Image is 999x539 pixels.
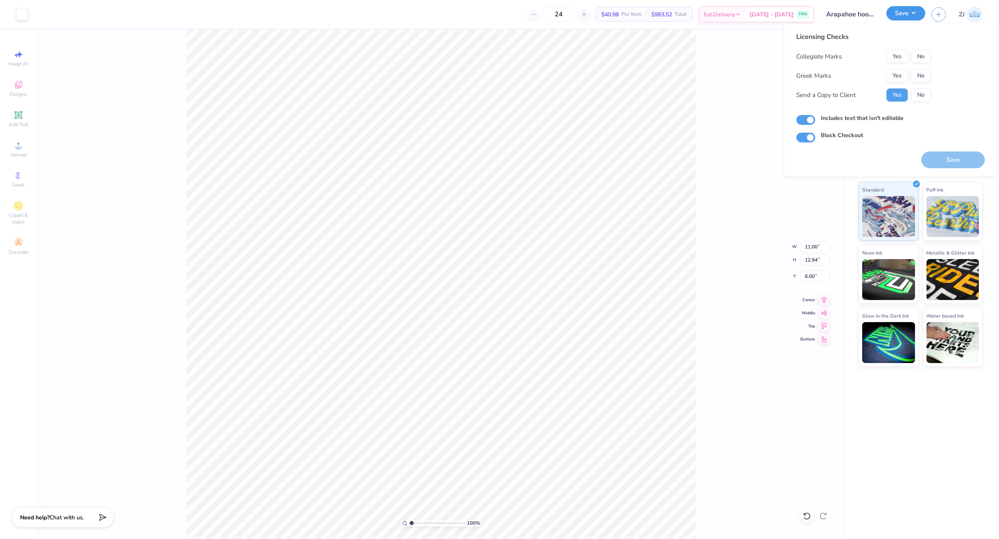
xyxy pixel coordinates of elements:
[50,514,84,521] span: Chat with us.
[796,71,831,81] div: Greek Marks
[651,10,672,19] span: $983.52
[911,50,931,63] button: No
[862,322,915,363] img: Glow in the Dark Ink
[862,311,909,320] span: Glow in the Dark Ink
[911,69,931,82] button: No
[800,297,815,303] span: Center
[9,61,28,67] span: Image AI
[467,519,480,527] span: 100 %
[820,6,880,23] input: Untitled Design
[886,6,925,20] button: Save
[927,248,975,257] span: Metallic & Glitter Ink
[12,182,25,188] span: Greek
[543,7,575,22] input: – –
[20,514,50,521] strong: Need help?
[799,11,807,17] span: FREE
[911,88,931,101] button: No
[927,322,979,363] img: Water based Ink
[959,7,983,23] a: ZJ
[796,90,856,100] div: Send a Copy to Client
[959,10,965,19] span: ZJ
[9,91,27,97] span: Designs
[821,131,863,140] label: Block Checkout
[886,88,908,101] button: Yes
[886,50,908,63] button: Yes
[821,114,904,122] label: Includes text that isn't editable
[621,10,641,19] span: Per Item
[927,259,979,300] img: Metallic & Glitter Ink
[10,151,27,158] span: Upload
[862,248,882,257] span: Neon Ink
[927,185,944,194] span: Puff Ink
[800,323,815,329] span: Top
[796,32,931,42] div: Licensing Checks
[9,249,28,255] span: Decorate
[862,259,915,300] img: Neon Ink
[4,212,33,225] span: Clipart & logos
[862,196,915,237] img: Standard
[862,185,884,194] span: Standard
[800,310,815,316] span: Middle
[927,311,964,320] span: Water based Ink
[9,121,28,128] span: Add Text
[796,52,842,61] div: Collegiate Marks
[886,69,908,82] button: Yes
[675,10,687,19] span: Total
[800,336,815,342] span: Bottom
[967,7,983,23] img: Zhor Junavee Antocan
[601,10,619,19] span: $40.98
[704,10,735,19] span: Est. Delivery
[927,196,979,237] img: Puff Ink
[750,10,794,19] span: [DATE] - [DATE]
